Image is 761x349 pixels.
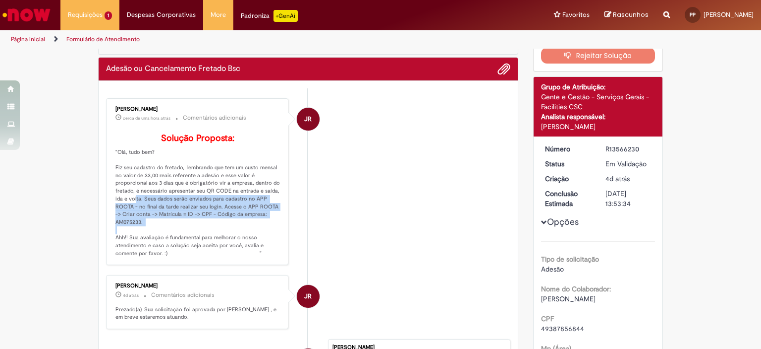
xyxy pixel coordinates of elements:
span: 49387856844 [541,324,584,333]
span: Rascunhos [613,10,649,19]
span: [PERSON_NAME] [704,10,754,19]
span: JR [304,107,312,131]
div: [PERSON_NAME] [115,283,280,289]
dt: Status [538,159,598,169]
div: Padroniza [241,10,298,22]
b: Solução Proposta: [161,133,234,144]
span: 4d atrás [605,174,630,183]
span: PP [690,11,696,18]
button: Adicionar anexos [497,63,510,75]
span: [PERSON_NAME] [541,294,596,303]
span: Requisições [68,10,103,20]
button: Rejeitar Solução [541,48,655,64]
p: +GenAi [273,10,298,22]
div: [DATE] 13:53:34 [605,189,652,209]
div: [PERSON_NAME] [115,106,280,112]
span: 1 [105,11,112,20]
time: 25/09/2025 13:53:34 [123,292,139,298]
dt: Conclusão Estimada [538,189,598,209]
span: 4d atrás [123,292,139,298]
div: 25/09/2025 11:43:31 [605,174,652,184]
dt: Número [538,144,598,154]
small: Comentários adicionais [183,114,246,122]
a: Formulário de Atendimento [66,35,140,43]
a: Rascunhos [604,10,649,20]
span: Favoritos [562,10,590,20]
img: ServiceNow [1,5,52,25]
b: Nome do Colaborador: [541,284,611,293]
span: Despesas Corporativas [127,10,196,20]
span: Adesão [541,265,564,274]
span: cerca de uma hora atrás [123,115,170,121]
p: Prezado(a), Sua solicitação foi aprovada por [PERSON_NAME] , e em breve estaremos atuando. [115,306,280,321]
span: JR [304,284,312,308]
div: [PERSON_NAME] [541,122,655,132]
b: CPF [541,314,554,323]
a: Página inicial [11,35,45,43]
div: Gente e Gestão - Serviços Gerais - Facilities CSC [541,92,655,112]
h2: Adesão ou Cancelamento Fretado Bsc Histórico de tíquete [106,65,240,73]
dt: Criação [538,174,598,184]
div: Jhully Rodrigues [297,285,320,308]
div: Em Validação [605,159,652,169]
time: 25/09/2025 11:43:31 [605,174,630,183]
small: Comentários adicionais [151,291,215,299]
b: Tipo de solicitação [541,255,599,264]
div: R13566230 [605,144,652,154]
div: Jhully Rodrigues [297,108,320,131]
div: Grupo de Atribuição: [541,82,655,92]
span: More [211,10,226,20]
p: "Olá, tudo bem? Fiz seu cadastro do fretado, lembrando que tem um custo mensal no valor de 33,00 ... [115,134,280,258]
div: Analista responsável: [541,112,655,122]
ul: Trilhas de página [7,30,500,49]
